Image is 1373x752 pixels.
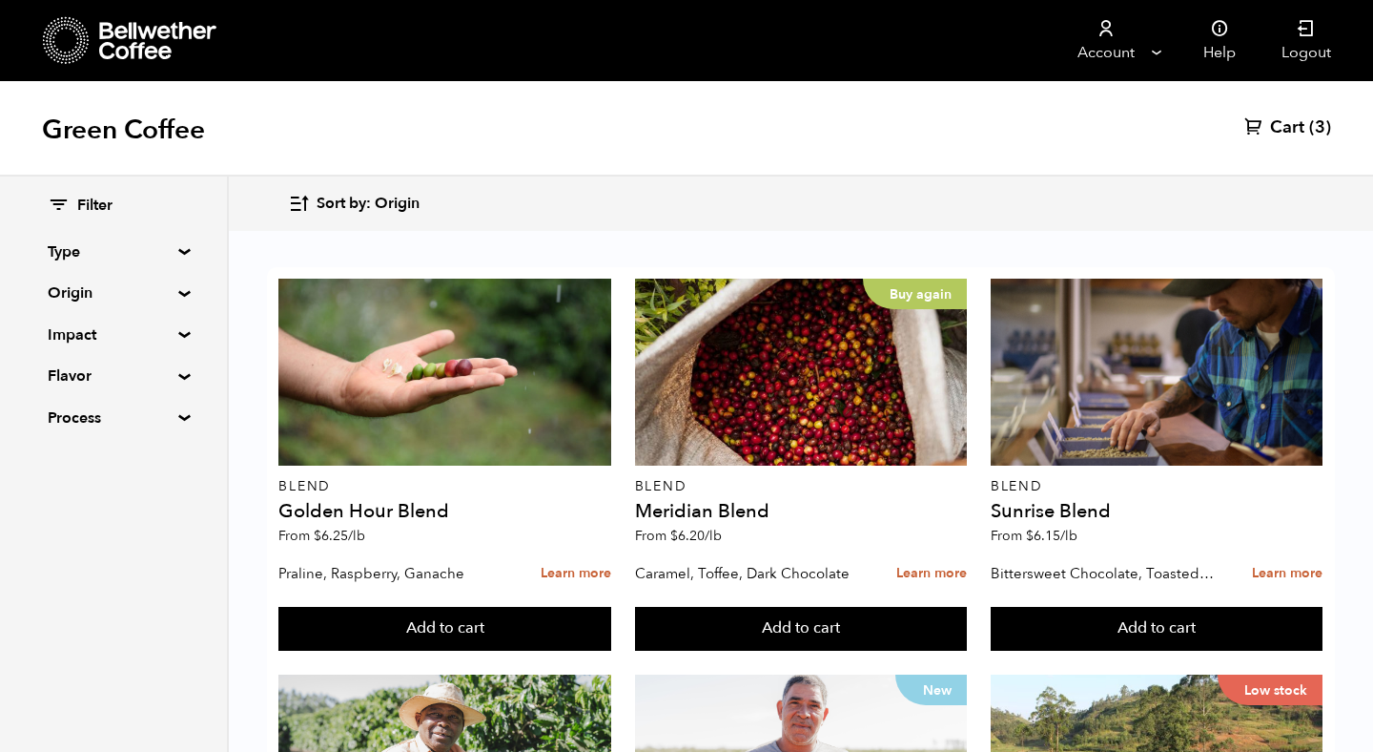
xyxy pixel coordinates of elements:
[635,480,967,493] p: Blend
[1252,554,1322,595] a: Learn more
[895,675,967,705] p: New
[48,407,179,429] summary: Process
[348,527,365,545] span: /lb
[635,279,967,466] a: Buy again
[278,480,610,493] p: Blend
[541,554,611,595] a: Learn more
[48,365,179,387] summary: Flavor
[635,607,967,651] button: Add to cart
[991,502,1322,521] h4: Sunrise Blend
[1026,527,1034,545] span: $
[317,194,420,215] span: Sort by: Origin
[635,502,967,521] h4: Meridian Blend
[278,527,365,545] span: From
[670,527,678,545] span: $
[48,282,179,304] summary: Origin
[278,559,504,588] p: Praline, Raspberry, Ganache
[48,324,179,346] summary: Impact
[705,527,722,545] span: /lb
[48,240,179,263] summary: Type
[278,607,610,651] button: Add to cart
[1218,675,1322,705] p: Low stock
[635,559,861,588] p: Caramel, Toffee, Dark Chocolate
[1060,527,1077,545] span: /lb
[896,554,967,595] a: Learn more
[42,113,205,147] h1: Green Coffee
[1309,116,1331,139] span: (3)
[991,480,1322,493] p: Blend
[1244,116,1331,139] a: Cart (3)
[991,527,1077,545] span: From
[670,527,722,545] bdi: 6.20
[991,559,1217,588] p: Bittersweet Chocolate, Toasted Marshmallow, Candied Orange, Praline
[288,181,420,226] button: Sort by: Origin
[1026,527,1077,545] bdi: 6.15
[77,196,113,217] span: Filter
[278,502,610,521] h4: Golden Hour Blend
[635,527,722,545] span: From
[863,279,967,309] p: Buy again
[314,527,365,545] bdi: 6.25
[991,607,1322,651] button: Add to cart
[314,527,321,545] span: $
[1270,116,1304,139] span: Cart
